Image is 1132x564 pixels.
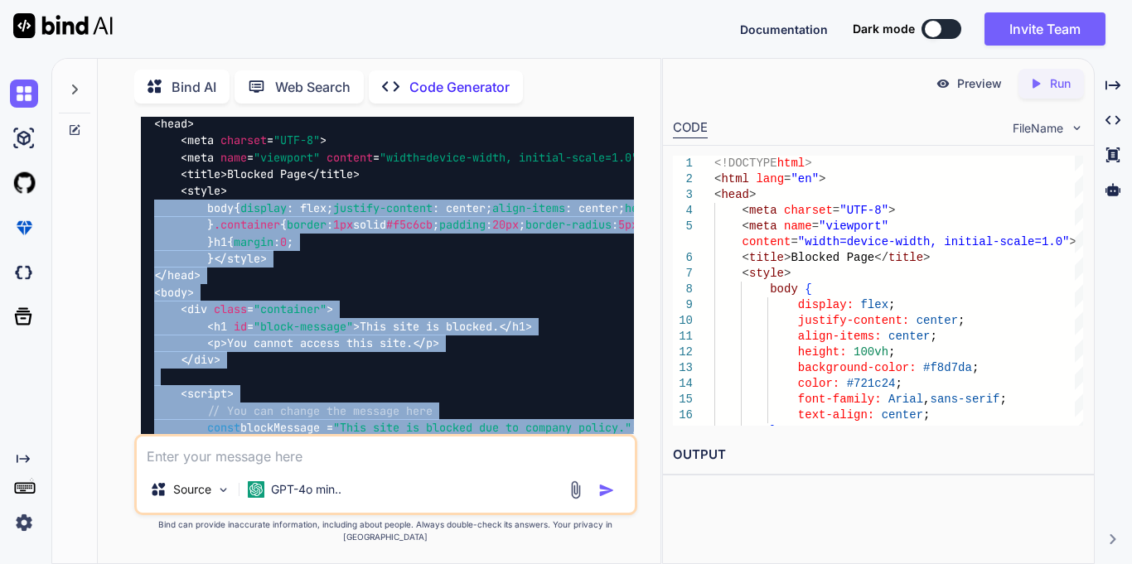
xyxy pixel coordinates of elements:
[714,172,721,186] span: <
[673,118,708,138] div: CODE
[618,218,638,233] span: 5px
[327,150,373,165] span: content
[958,314,965,327] span: ;
[673,297,693,313] div: 9
[957,75,1002,92] p: Preview
[874,251,888,264] span: </
[721,188,749,201] span: head
[333,218,353,233] span: 1px
[882,408,923,422] span: center
[888,298,895,311] span: ;
[380,150,638,165] span: "width=device-width, initial-scale=1.0"
[743,251,749,264] span: <
[173,481,211,498] p: Source
[187,302,207,317] span: div
[784,267,791,280] span: >
[207,420,240,435] span: const
[931,330,937,343] span: ;
[805,157,811,170] span: >
[784,172,791,186] span: =
[439,218,486,233] span: padding
[770,282,798,296] span: body
[227,251,260,266] span: style
[819,172,825,186] span: >
[673,360,693,376] div: 13
[798,408,874,422] span: text-align:
[888,204,895,217] span: >
[240,200,287,215] span: display
[10,214,38,242] img: premium
[181,353,220,368] span: </ >
[307,166,360,181] span: </ >
[172,77,216,97] p: Bind AI
[923,361,972,374] span: #f8d7da
[154,116,194,131] span: < >
[10,169,38,197] img: githubLight
[923,408,930,422] span: ;
[234,234,273,249] span: margin
[673,156,693,171] div: 1
[207,319,360,334] span: < = >
[743,235,791,248] span: content
[187,166,220,181] span: title
[749,204,777,217] span: meta
[798,393,882,406] span: font-family:
[798,235,1070,248] span: "width=device-width, initial-scale=1.0"
[134,518,637,543] p: Bind can provide inaccurate information, including about people. Always double-check its answers....
[673,282,693,297] div: 8
[10,509,38,537] img: settings
[749,188,756,201] span: >
[798,314,909,327] span: justify-content:
[673,423,693,439] div: 17
[10,124,38,152] img: ai-studio
[805,282,811,296] span: {
[743,204,749,217] span: <
[525,218,612,233] span: border-radius
[187,150,214,165] span: meta
[791,251,874,264] span: Blocked Page
[625,200,665,215] span: height
[187,184,220,199] span: style
[254,150,320,165] span: "viewport"
[673,203,693,219] div: 4
[214,335,220,350] span: p
[917,314,958,327] span: center
[798,361,917,374] span: background-color:
[566,480,585,499] img: attachment
[271,481,341,498] p: GPT-4o min..
[888,330,930,343] span: center
[409,77,510,97] p: Code Generator
[10,80,38,108] img: chat
[673,392,693,407] div: 15
[512,319,525,334] span: h1
[673,187,693,203] div: 3
[714,188,721,201] span: <
[673,266,693,282] div: 7
[972,361,979,374] span: ;
[791,172,819,186] span: "en"
[895,377,902,390] span: ;
[214,251,267,266] span: </ >
[743,219,749,233] span: <
[673,407,693,423] div: 16
[1050,75,1071,92] p: Run
[673,345,693,360] div: 12
[784,251,791,264] span: >
[10,258,38,287] img: darkCloudIdeIcon
[181,302,333,317] span: < = >
[273,133,320,148] span: "UTF-8"
[214,302,247,317] span: class
[598,482,615,499] img: icon
[207,200,234,215] span: body
[426,335,433,350] span: p
[187,133,214,148] span: meta
[214,218,280,233] span: .container
[791,235,797,248] span: =
[931,393,1000,406] span: sans-serif
[214,319,227,334] span: h1
[853,21,915,37] span: Dark mode
[743,267,749,280] span: <
[749,219,777,233] span: meta
[154,403,1069,435] span: blockMessage = ; . ( ). = blockMessage;
[181,184,227,199] span: < >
